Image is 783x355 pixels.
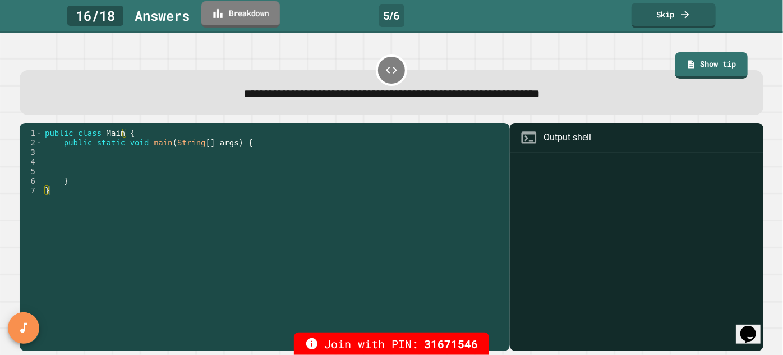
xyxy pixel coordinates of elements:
div: 7 [20,186,43,195]
div: 5 / 6 [379,4,404,27]
div: 16 / 18 [67,6,123,26]
a: Breakdown [201,1,280,28]
span: Toggle code folding, rows 2 through 6 [36,138,42,148]
div: 4 [20,157,43,167]
a: Skip [632,3,716,28]
div: 6 [20,176,43,186]
div: 2 [20,138,43,148]
button: SpeedDial basic example [8,312,39,344]
div: Join with PIN: [294,333,489,355]
span: 31671546 [424,335,478,352]
div: Output shell [544,131,591,144]
div: 3 [20,148,43,157]
span: Toggle code folding, rows 1 through 7 [36,129,42,138]
div: Answer s [135,6,190,26]
div: 5 [20,167,43,176]
a: Show tip [675,52,748,79]
iframe: chat widget [736,310,772,344]
div: 1 [20,129,43,138]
